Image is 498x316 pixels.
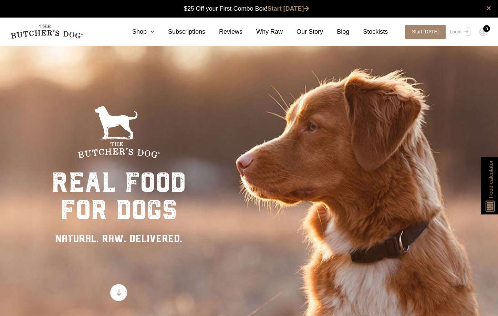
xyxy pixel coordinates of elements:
a: Shop [118,27,154,36]
a: Login [448,25,470,39]
a: Stockists [349,27,388,36]
span: Start [DATE] [405,25,446,39]
a: Blog [323,27,349,36]
img: TBD_Cart-Empty.png [479,28,488,36]
a: Start [DATE] [398,25,448,39]
div: 0 [483,25,490,32]
a: Why Raw [242,27,283,36]
a: Subscriptions [154,27,205,36]
span: Food calculator [487,160,495,198]
div: real food for dogs [52,169,186,224]
a: Reviews [205,27,242,36]
a: Start [DATE] [268,5,310,12]
a: Our Story [283,27,323,36]
a: close [486,4,491,12]
div: NATURAL. RAW. DELIVERED. [52,231,186,246]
